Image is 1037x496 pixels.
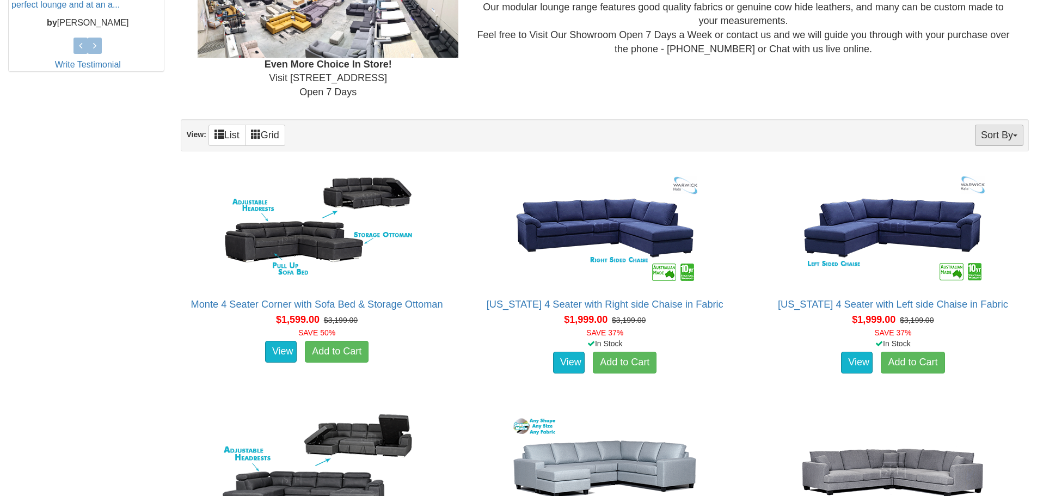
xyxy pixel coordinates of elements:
strong: View: [186,130,206,139]
a: View [841,352,873,373]
a: Monte 4 Seater Corner with Sofa Bed & Storage Ottoman [191,299,443,310]
a: View [265,341,297,363]
b: by [47,18,57,27]
a: Add to Cart [881,352,944,373]
del: $3,199.00 [612,316,646,324]
p: [PERSON_NAME] [11,17,164,29]
div: In Stock [467,338,743,349]
span: $1,599.00 [276,314,320,325]
a: View [553,352,585,373]
a: Write Testimonial [55,60,121,69]
a: Add to Cart [305,341,369,363]
img: Arizona 4 Seater with Left side Chaise in Fabric [795,168,991,288]
a: [US_STATE] 4 Seater with Right side Chaise in Fabric [487,299,723,310]
div: In Stock [755,338,1031,349]
a: List [208,125,246,146]
del: $3,199.00 [324,316,358,324]
font: SAVE 37% [874,328,911,337]
img: Monte 4 Seater Corner with Sofa Bed & Storage Ottoman [219,168,415,288]
a: Grid [245,125,285,146]
img: Arizona 4 Seater with Right side Chaise in Fabric [507,168,703,288]
span: $1,999.00 [852,314,895,325]
span: $1,999.00 [564,314,608,325]
a: [US_STATE] 4 Seater with Left side Chaise in Fabric [778,299,1008,310]
button: Sort By [975,125,1023,146]
a: Add to Cart [593,352,656,373]
font: SAVE 50% [298,328,335,337]
font: SAVE 37% [586,328,623,337]
del: $3,199.00 [900,316,934,324]
b: Even More Choice In Store! [265,59,392,70]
